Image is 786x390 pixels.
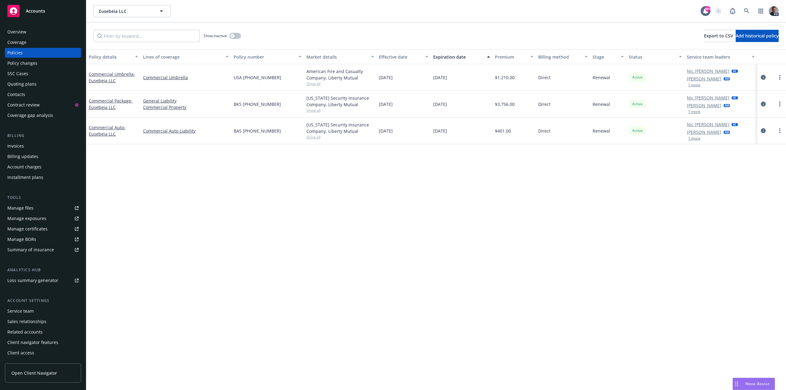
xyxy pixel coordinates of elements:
[5,214,81,223] a: Manage exposures
[7,90,25,99] div: Contacts
[306,122,374,134] div: [US_STATE] Security Insurance Company, Liberty Mutual
[495,54,527,60] div: Premium
[687,68,729,74] a: Nic [PERSON_NAME]
[492,49,536,64] button: Premium
[26,9,45,14] span: Accounts
[7,100,40,110] div: Contract review
[5,298,81,304] div: Account settings
[204,33,227,38] span: Show inactive
[760,127,767,134] a: circleInformation
[306,81,374,86] span: Show all
[143,74,229,81] a: Commercial Umbrella
[631,101,644,107] span: Active
[5,69,81,79] a: SSC Cases
[5,234,81,244] a: Manage BORs
[733,378,775,390] button: Nova Assist
[5,306,81,316] a: Service team
[590,49,626,64] button: Stage
[687,95,729,101] a: Nic [PERSON_NAME]
[234,101,281,107] span: BKS [PHONE_NUMBER]
[5,48,81,58] a: Policies
[5,37,81,47] a: Coverage
[593,128,610,134] span: Renewal
[304,49,376,64] button: Market details
[306,68,374,81] div: American Fire and Casualty Company, Liberty Mutual
[631,75,644,80] span: Active
[89,54,131,60] div: Policy details
[5,203,81,213] a: Manage files
[5,276,81,285] a: Loss summary generator
[688,83,700,87] button: 1 more
[687,54,748,60] div: Service team leaders
[143,128,229,134] a: Commercial Auto Liability
[7,141,24,151] div: Invoices
[687,121,729,128] a: Nic [PERSON_NAME]
[5,224,81,234] a: Manage certificates
[143,98,229,104] a: General Liability
[538,54,581,60] div: Billing method
[7,48,23,58] div: Policies
[5,348,81,358] a: Client access
[733,378,741,390] div: Drag to move
[760,74,767,81] a: circleInformation
[688,137,700,140] button: 1 more
[5,317,81,326] a: Sales relationships
[736,33,779,39] span: Add historical policy
[687,75,721,82] a: [PERSON_NAME]
[141,49,231,64] button: Lines of coverage
[7,306,34,316] div: Service team
[234,54,294,60] div: Policy number
[379,54,422,60] div: Effective date
[433,128,447,134] span: [DATE]
[538,101,551,107] span: Direct
[5,162,81,172] a: Account charges
[99,8,152,14] span: Eusebeia LLC
[5,2,81,20] a: Accounts
[769,6,779,16] img: photo
[760,100,767,108] a: circleInformation
[5,79,81,89] a: Quoting plans
[776,74,784,81] a: more
[631,128,644,133] span: Active
[306,95,374,108] div: [US_STATE] Security Insurance Company, Liberty Mutual
[94,30,200,42] input: Filter by keyword...
[7,224,48,234] div: Manage certificates
[5,267,81,273] div: Analytics hub
[538,74,551,81] span: Direct
[687,102,721,109] a: [PERSON_NAME]
[745,381,770,386] span: Nova Assist
[7,338,58,347] div: Client navigator features
[231,49,304,64] button: Policy number
[593,54,617,60] div: Stage
[7,327,43,337] div: Related accounts
[5,327,81,337] a: Related accounts
[5,338,81,347] a: Client navigator features
[538,128,551,134] span: Direct
[7,58,37,68] div: Policy changes
[704,30,733,42] button: Export to CSV
[7,37,26,47] div: Coverage
[626,49,684,64] button: Status
[89,71,135,83] a: Commercial Umbrella
[5,110,81,120] a: Coverage gap analysis
[5,27,81,37] a: Overview
[7,152,38,161] div: Billing updates
[433,101,447,107] span: [DATE]
[379,74,393,81] span: [DATE]
[7,172,43,182] div: Installment plans
[7,348,34,358] div: Client access
[306,134,374,140] span: Show all
[143,54,222,60] div: Lines of coverage
[5,133,81,139] div: Billing
[306,108,374,113] span: Show all
[5,195,81,201] div: Tools
[7,203,33,213] div: Manage files
[234,128,281,134] span: BAS [PHONE_NUMBER]
[7,110,53,120] div: Coverage gap analysis
[89,98,133,110] a: Commercial Package
[7,214,46,223] div: Manage exposures
[776,100,784,108] a: more
[376,49,431,64] button: Effective date
[7,79,37,89] div: Quoting plans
